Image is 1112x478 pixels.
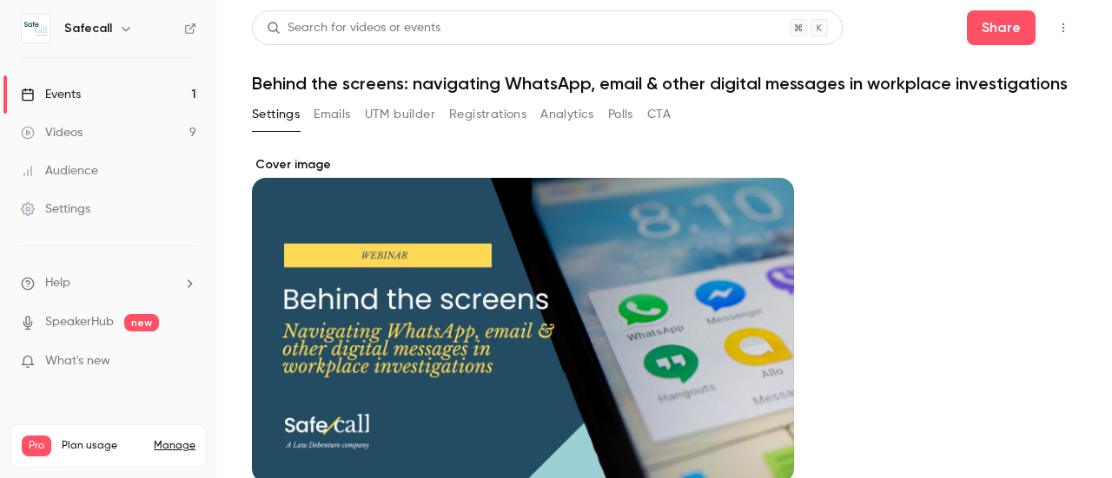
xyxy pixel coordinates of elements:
button: Emails [314,101,350,128]
button: Polls [608,101,633,128]
button: CTA [647,101,671,128]
li: help-dropdown-opener [21,274,196,292]
div: Search for videos or events [267,19,440,37]
div: Audience [21,162,98,180]
span: new [124,314,159,331]
button: Share [967,10,1036,45]
span: Help [45,274,70,292]
h6: Safecall [64,20,112,37]
span: What's new [45,352,110,370]
iframe: Noticeable Trigger [175,354,196,370]
a: Manage [154,439,195,453]
div: Videos [21,124,83,141]
button: Settings [252,101,300,128]
div: Settings [21,200,90,218]
h1: Behind the screens: navigating WhatsApp, email & other digital messages in workplace investigations [252,73,1077,94]
a: SpeakerHub [45,313,114,331]
img: Safecall [22,15,50,43]
button: Analytics [540,101,594,128]
label: Cover image [252,156,794,174]
button: Registrations [449,101,526,128]
span: Plan usage [62,439,143,453]
span: Pro [22,435,51,456]
button: UTM builder [365,101,435,128]
div: Events [21,86,81,103]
